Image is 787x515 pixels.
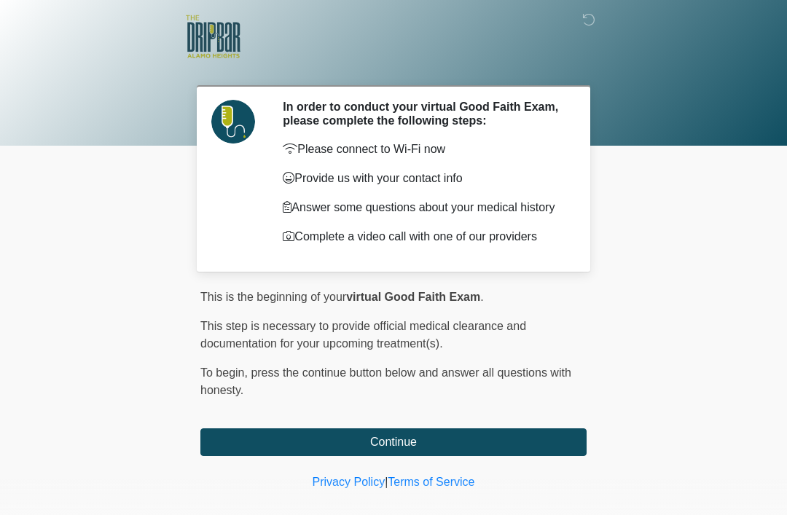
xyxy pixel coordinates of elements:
a: | [385,476,388,488]
a: Privacy Policy [313,476,385,488]
img: The DRIPBaR - Alamo Heights Logo [186,11,240,63]
p: Answer some questions about your medical history [283,199,565,216]
a: Terms of Service [388,476,474,488]
p: Please connect to Wi-Fi now [283,141,565,158]
h2: In order to conduct your virtual Good Faith Exam, please complete the following steps: [283,100,565,127]
span: This step is necessary to provide official medical clearance and documentation for your upcoming ... [200,320,526,350]
img: Agent Avatar [211,100,255,144]
button: Continue [200,428,587,456]
span: press the continue button below and answer all questions with honesty. [200,366,571,396]
span: This is the beginning of your [200,291,346,303]
span: To begin, [200,366,251,379]
p: Provide us with your contact info [283,170,565,187]
p: Complete a video call with one of our providers [283,228,565,245]
strong: virtual Good Faith Exam [346,291,480,303]
span: . [480,291,483,303]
